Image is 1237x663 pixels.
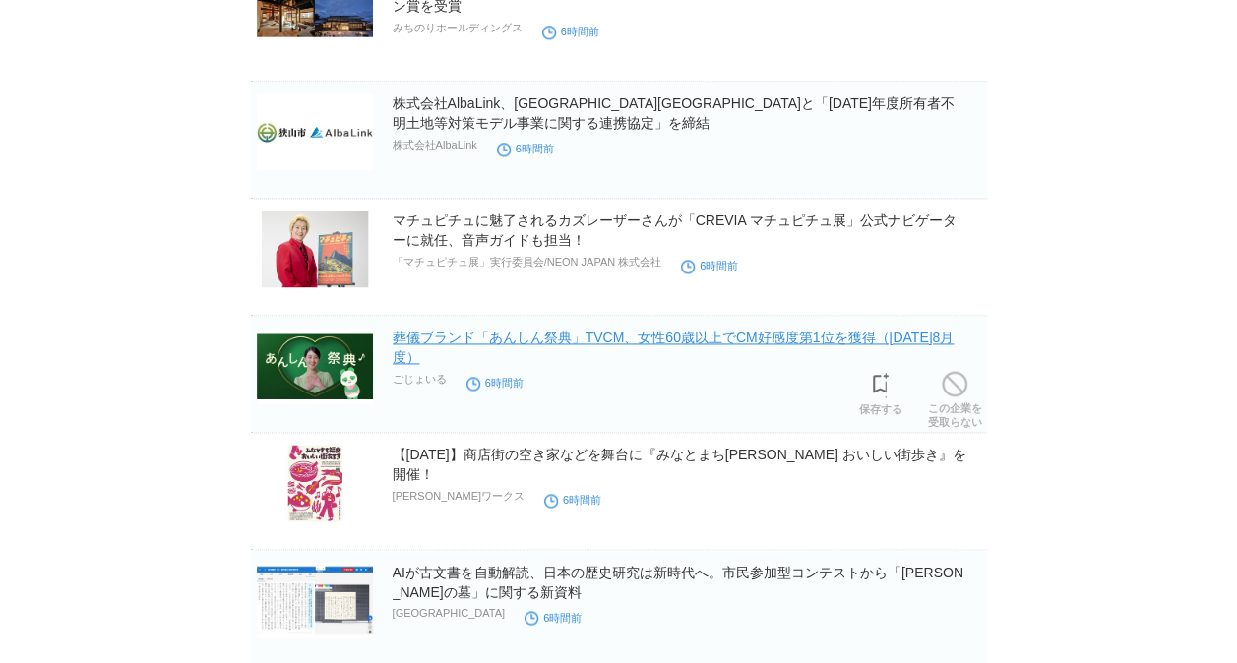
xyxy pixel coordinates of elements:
a: この企業を受取らない [928,366,982,429]
a: 【[DATE]】商店街の空き家などを舞台に『みなとまち[PERSON_NAME] おいしい街歩き』を開催！ [393,447,966,482]
time: 6時間前 [681,260,738,271]
a: 株式会社AlbaLink、[GEOGRAPHIC_DATA][GEOGRAPHIC_DATA]と「[DATE]年度所有者不明土地等対策モデル事業に関する連携協定」を締結 [393,95,955,131]
time: 6時間前 [497,143,554,154]
time: 6時間前 [466,377,524,389]
p: みちのりホールディングス [393,21,523,35]
a: AIが古文書を自動解読、日本の歴史研究は新時代へ。市民参加型コンテストから「[PERSON_NAME]の墓」に関する新資料 [393,564,963,599]
p: ごじょいる [393,372,447,387]
a: 葬儀ブランド「あんしん祭典」TVCM、女性60歳以上でCM好感度第1位を獲得（[DATE]8月度） [393,330,955,365]
time: 6時間前 [542,26,599,37]
p: [GEOGRAPHIC_DATA] [393,606,506,618]
img: 葬儀ブランド「あんしん祭典」TVCM、女性60歳以上でCM好感度第1位を獲得（2025年8月度） [257,328,373,404]
img: AIが古文書を自動解読、日本の歴史研究は新時代へ。市民参加型コンテストから「武田信玄の墓」に関する新資料 [257,562,373,638]
p: 株式会社AlbaLink [393,138,477,152]
time: 6時間前 [544,494,601,506]
a: マチュピチュに魅了されるカズレーザーさんが「CREVIA マチュピチュ展」公式ナビゲーターに就任、音声ガイドも担当！ [393,212,957,248]
img: マチュピチュに魅了されるカズレーザーさんが「CREVIA マチュピチュ展」公式ナビゲーターに就任、音声ガイドも担当！ [257,211,373,287]
p: 「マチュピチュ展」実行委員会/NEON JAPAN 株式会社 [393,255,662,270]
img: 【11月9日(日)】商店街の空き家などを舞台に『みなとまち福良 おいしい街歩き』を開催！ [257,445,373,521]
time: 6時間前 [525,611,582,623]
img: 株式会社AlbaLink、埼玉県狭山市と「令和7年度所有者不明土地等対策モデル事業に関する連携協定」を締結 [257,93,373,170]
p: [PERSON_NAME]ワークス [393,489,525,504]
a: 保存する [859,367,902,416]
